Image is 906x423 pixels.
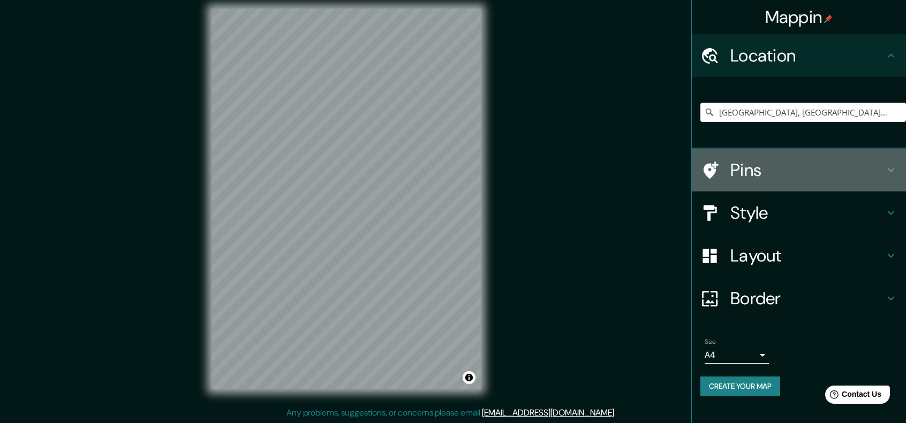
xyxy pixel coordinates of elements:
h4: Layout [730,245,885,266]
h4: Border [730,288,885,309]
h4: Mappin [765,6,833,28]
h4: Pins [730,159,885,181]
div: Pins [692,149,906,191]
img: pin-icon.png [824,14,833,23]
div: Border [692,277,906,320]
p: Any problems, suggestions, or concerns please email . [286,406,616,419]
a: [EMAIL_ADDRESS][DOMAIN_NAME] [482,407,614,418]
div: A4 [705,347,769,364]
iframe: Help widget launcher [811,381,894,411]
div: Location [692,34,906,77]
div: Style [692,191,906,234]
div: Layout [692,234,906,277]
button: Create your map [700,376,780,396]
label: Size [705,337,716,347]
button: Toggle attribution [463,371,475,384]
canvas: Map [212,9,481,389]
input: Pick your city or area [700,103,906,122]
h4: Location [730,45,885,66]
div: . [617,406,620,419]
h4: Style [730,202,885,224]
div: . [616,406,617,419]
